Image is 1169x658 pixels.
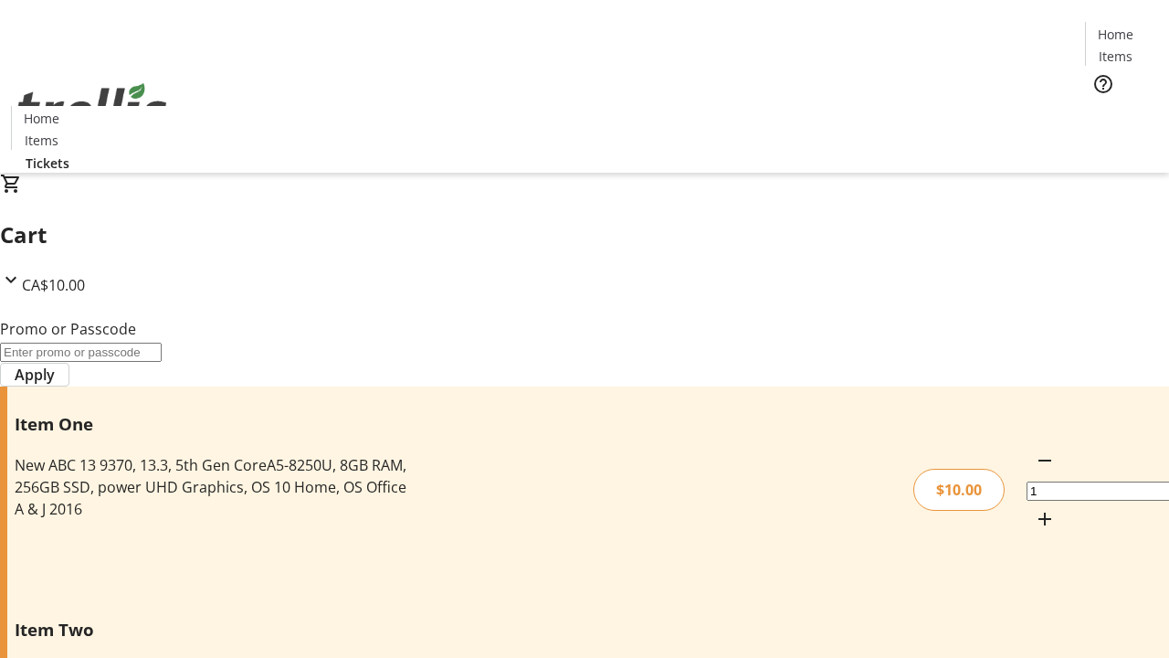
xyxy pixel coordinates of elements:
span: Home [1098,25,1133,44]
h3: Item One [15,411,414,437]
button: Help [1085,66,1122,102]
span: CA$10.00 [22,275,85,295]
a: Home [1086,25,1144,44]
a: Tickets [11,154,84,173]
h3: Item Two [15,617,414,642]
span: Items [1099,47,1132,66]
a: Items [12,131,70,150]
a: Home [12,109,70,128]
div: $10.00 [913,469,1005,511]
button: Increment by one [1027,501,1063,537]
a: Items [1086,47,1144,66]
button: Decrement by one [1027,442,1063,479]
a: Tickets [1085,106,1158,125]
span: Home [24,109,59,128]
span: Apply [15,364,55,386]
span: Tickets [26,154,69,173]
img: Orient E2E Organization b5siwY3sEU's Logo [11,63,174,154]
span: Items [25,131,58,150]
div: New ABC 13 9370, 13.3, 5th Gen CoreA5-8250U, 8GB RAM, 256GB SSD, power UHD Graphics, OS 10 Home, ... [15,454,414,520]
span: Tickets [1100,106,1143,125]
